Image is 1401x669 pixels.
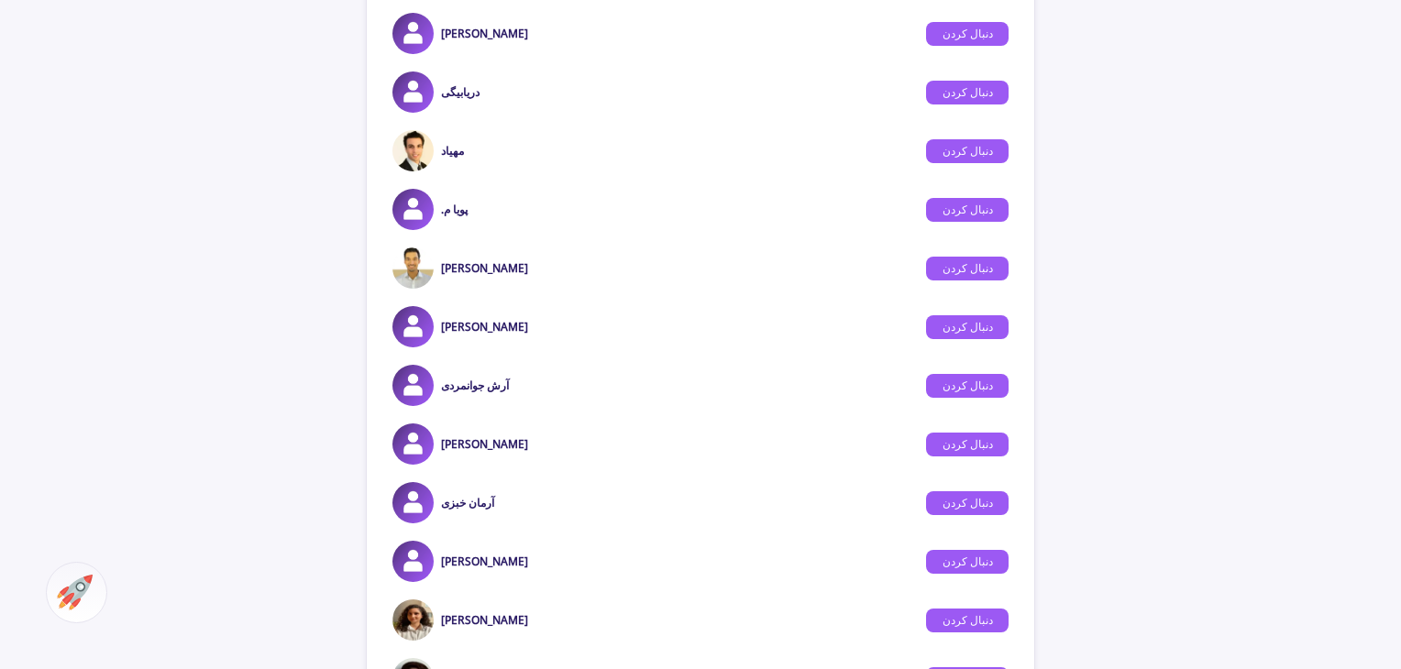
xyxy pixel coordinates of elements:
[943,143,993,159] font: دنبال کردن
[441,436,528,452] a: [PERSON_NAME]
[926,315,1009,339] button: دنبال کردن
[926,491,1009,515] button: دنبال کردن
[943,495,993,510] font: دنبال کردن
[392,423,434,465] img: علی خلفی آواتار
[943,378,993,393] font: دنبال کردن
[926,22,1009,46] button: دنبال کردن
[392,482,434,523] img: آرمان خوبزیا آواتار
[441,495,494,510] a: آرمان خبزی
[392,365,434,406] img: آرش جوانمردی آواتار
[441,143,464,159] a: مهیاد
[392,71,434,113] img: دریا بیگی آواتار
[943,612,993,628] font: دنبال کردن
[926,609,1009,632] button: دنبال کردن
[943,436,993,452] font: دنبال کردن
[441,319,528,334] a: [PERSON_NAME]
[441,202,468,217] a: پویا م.
[392,541,434,582] img: آواتار سیروس سیروسی
[441,260,528,276] a: [PERSON_NAME]
[392,599,434,641] img: آرزو رضایی آواتار
[926,139,1009,163] button: دنبال کردن
[943,202,993,217] font: دنبال کردن
[926,433,1009,456] button: دنبال کردن
[441,612,528,628] a: [PERSON_NAME]
[392,130,434,171] img: مهیاداواتار
[943,260,993,276] font: دنبال کردن
[943,26,993,41] font: دنبال کردن
[392,247,434,289] img: آواتار جیمز فاولر
[57,575,93,610] img: بازار ac
[943,319,993,334] font: دنبال کردن
[392,189,434,230] img: پویا ماواتار
[392,13,434,54] img: آواتار پریا رستمیان
[926,198,1009,222] button: دنبال کردن
[392,306,434,347] img: زهرا کاظمی آواتار
[441,84,480,100] a: دریابیگی
[943,84,993,100] font: دنبال کردن
[943,554,993,569] font: دنبال کردن
[441,26,528,41] a: [PERSON_NAME]
[926,257,1009,280] button: دنبال کردن
[441,378,509,393] a: آرش جوانمردی
[441,554,528,569] a: [PERSON_NAME]
[926,81,1009,104] button: دنبال کردن
[926,550,1009,574] button: دنبال کردن
[926,374,1009,398] button: دنبال کردن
